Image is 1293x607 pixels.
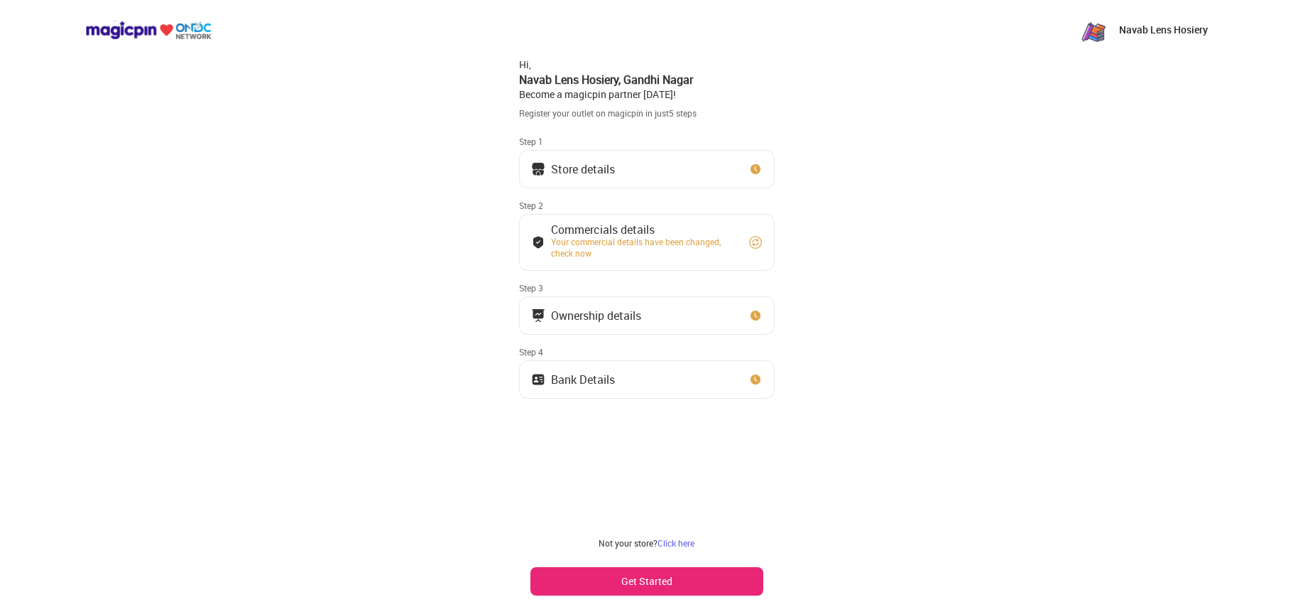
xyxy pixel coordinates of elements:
button: Ownership details [519,296,775,335]
div: Hi, Become a magicpin partner [DATE]! [519,58,775,102]
div: Step 1 [519,136,775,147]
img: clock_icon_new.67dbf243.svg [748,162,763,176]
button: Bank Details [519,360,775,399]
img: ownership_icon.37569ceb.svg [531,372,545,387]
div: Your commercial details have been changed, check now [551,236,736,259]
div: Commercials details [551,226,736,233]
img: clock_icon_new.67dbf243.svg [748,372,763,387]
img: refresh_circle.10b5a287.svg [748,235,763,249]
div: Register your outlet on magicpin in just 5 steps [519,107,775,119]
div: Step 3 [519,282,775,294]
button: Store details [519,150,775,188]
img: zN8eeJ7_1yFC7u6ROh_yaNnuSMByXp4ytvKet0ObAKR-3G77a2RQhNqTzPi8_o_OMQ7Yu_PgX43RpeKyGayj_rdr-Pw [1079,16,1108,44]
div: Bank Details [551,376,615,383]
div: Step 4 [519,346,775,358]
img: ondc-logo-new-small.8a59708e.svg [85,21,212,40]
div: Navab Lens Hosiery , Gandhi Nagar [519,72,775,87]
span: Not your store? [599,537,658,549]
img: storeIcon.9b1f7264.svg [531,162,545,176]
img: clock_icon_new.67dbf243.svg [748,308,763,323]
a: Click here [658,537,694,549]
div: Step 2 [519,200,775,211]
button: Get Started [530,567,763,596]
div: Ownership details [551,312,641,319]
img: commercials_icon.983f7837.svg [531,308,545,323]
div: Store details [551,166,615,173]
img: bank_details_tick.fdc3558c.svg [531,235,545,249]
button: Commercials detailsYour commercial details have been changed, check now [519,214,775,271]
p: Navab Lens Hosiery [1119,23,1208,37]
